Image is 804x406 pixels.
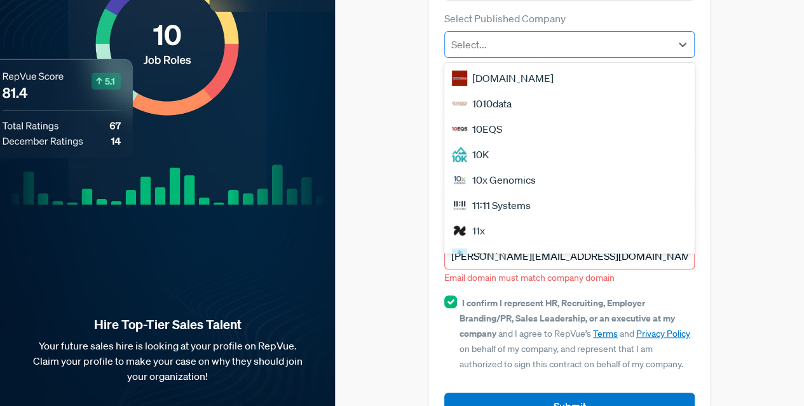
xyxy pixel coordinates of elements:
div: 11:11 Systems [444,193,695,218]
div: 10K [444,142,695,167]
label: Select Published Company [444,11,566,26]
img: 10x Genomics [452,172,467,187]
a: Privacy Policy [636,328,690,339]
div: 120Water [444,243,695,269]
div: 11x [444,218,695,243]
img: 10K [452,147,467,162]
img: 11x [452,223,467,238]
img: 1010data [452,96,467,111]
div: [DOMAIN_NAME] [444,65,695,91]
div: 1010data [444,91,695,116]
img: 1000Bulbs.com [452,71,467,86]
strong: I confirm I represent HR, Recruiting, Employer Branding/PR, Sales Leadership, or an executive at ... [460,297,675,339]
a: Terms [593,328,618,339]
strong: Hire Top-Tier Sales Talent [20,316,315,333]
span: and I agree to RepVue’s and on behalf of my company, and represent that I am authorized to sign t... [460,297,690,370]
img: 120Water [452,248,467,264]
img: 11:11 Systems [452,198,467,213]
div: 10x Genomics [444,167,695,193]
input: Email [444,243,695,269]
p: Your future sales hire is looking at your profile on RepVue. Claim your profile to make your case... [20,338,315,384]
img: 10EQS [452,121,467,137]
span: Email domain must match company domain [444,272,615,283]
div: 10EQS [444,116,695,142]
